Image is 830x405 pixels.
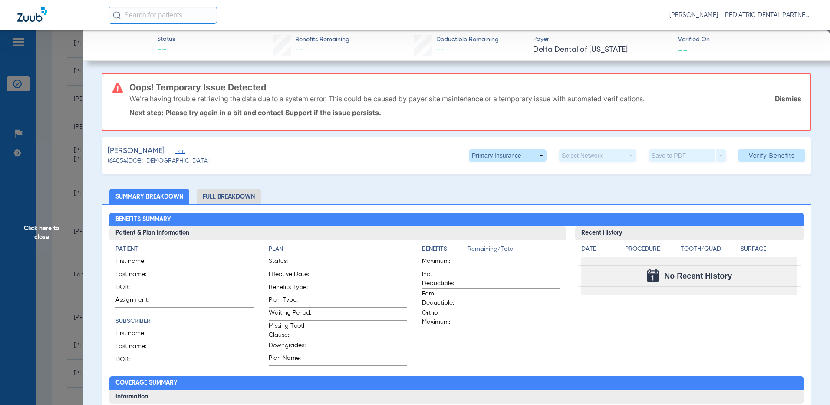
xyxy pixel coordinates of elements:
[468,245,560,257] span: Remaining/Total
[109,390,804,404] h3: Information
[112,83,123,93] img: error-icon
[533,35,671,44] span: Payer
[678,45,688,54] span: --
[469,149,547,162] button: Primary Insurance
[109,189,189,204] li: Summary Breakdown
[269,354,311,365] span: Plan Name:
[269,245,407,254] h4: Plan
[664,272,732,280] span: No Recent History
[115,283,158,295] span: DOB:
[113,11,121,19] img: Search Icon
[581,245,618,257] app-breakdown-title: Date
[678,35,816,44] span: Verified On
[109,226,567,240] h3: Patient & Plan Information
[115,245,254,254] h4: Patient
[625,245,678,257] app-breakdown-title: Procedure
[115,257,158,269] span: First name:
[295,35,349,44] span: Benefits Remaining
[269,283,311,295] span: Benefits Type:
[115,329,158,341] span: First name:
[109,213,804,227] h2: Benefits Summary
[269,270,311,282] span: Effective Date:
[741,245,797,257] app-breakdown-title: Surface
[115,355,158,367] span: DOB:
[681,245,738,257] app-breakdown-title: Tooth/Quad
[109,7,217,24] input: Search for patients
[647,269,659,282] img: Calendar
[109,376,804,390] h2: Coverage Summary
[581,245,618,254] h4: Date
[749,152,795,159] span: Verify Benefits
[422,245,468,257] app-breakdown-title: Benefits
[108,156,210,166] span: (64054) DOB: [DEMOGRAPHIC_DATA]
[115,270,158,282] span: Last name:
[422,245,468,254] h4: Benefits
[436,46,444,54] span: --
[295,46,303,54] span: --
[422,257,464,269] span: Maximum:
[575,226,804,240] h3: Recent History
[129,83,801,92] h3: Oops! Temporary Issue Detected
[175,148,183,156] span: Edit
[269,341,311,353] span: Downgrades:
[625,245,678,254] h4: Procedure
[115,342,158,354] span: Last name:
[269,309,311,320] span: Waiting Period:
[681,245,738,254] h4: Tooth/Quad
[775,94,801,103] a: Dismiss
[129,108,801,117] p: Next step: Please try again in a bit and contact Support if the issue persists.
[17,7,47,22] img: Zuub Logo
[741,245,797,254] h4: Surface
[129,94,645,103] p: We’re having trouble retrieving the data due to a system error. This could be caused by payer sit...
[422,270,464,288] span: Ind. Deductible:
[115,295,158,307] span: Assignment:
[115,317,254,326] h4: Subscriber
[197,189,261,204] li: Full Breakdown
[533,44,671,55] span: Delta Dental of [US_STATE]
[669,11,813,20] span: [PERSON_NAME] - PEDIATRIC DENTAL PARTNERS SHREVEPORT
[787,363,830,405] iframe: Chat Widget
[422,289,464,308] span: Fam. Deductible:
[738,149,805,162] button: Verify Benefits
[108,146,165,156] span: [PERSON_NAME]
[157,44,175,56] span: --
[269,295,311,307] span: Plan Type:
[436,35,499,44] span: Deductible Remaining
[269,257,311,269] span: Status:
[422,309,464,327] span: Ortho Maximum:
[269,322,311,340] span: Missing Tooth Clause:
[157,35,175,44] span: Status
